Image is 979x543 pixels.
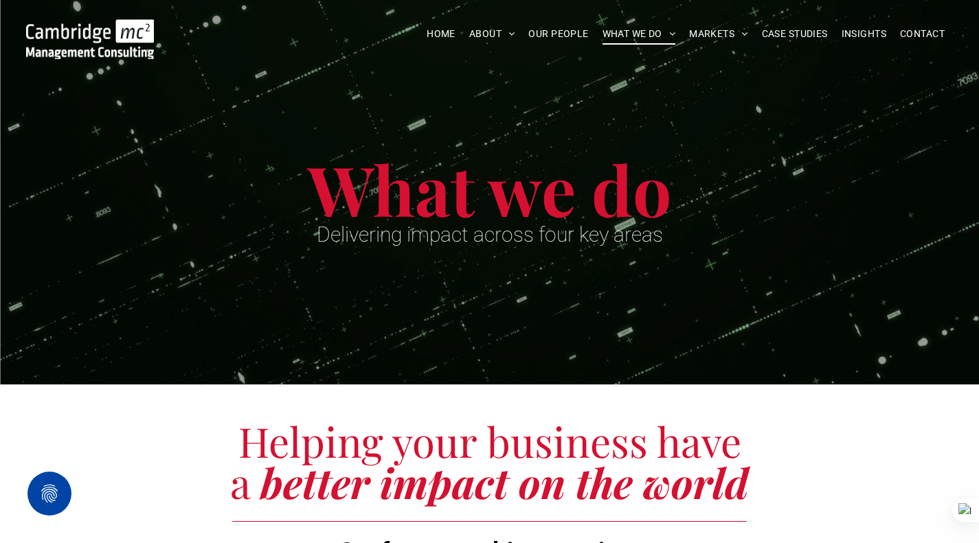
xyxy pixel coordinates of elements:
a: CASE STUDIES [755,23,835,45]
a: INSIGHTS [835,23,893,45]
span: better impact on the world [260,454,749,509]
a: ABOUT [462,23,522,45]
span: Helping your business have a [230,413,741,509]
a: Your Business Transformed | Cambridge Management Consulting [26,21,154,36]
img: Go to Homepage [26,19,154,59]
a: MARKETS [682,23,754,45]
a: CONTACT [893,23,952,45]
a: OUR PEOPLE [521,23,595,45]
a: WHAT WE DO [596,23,683,45]
span: Delivering impact across four key areas [317,222,663,246]
a: HOME [420,23,462,45]
span: What we do [308,143,672,234]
